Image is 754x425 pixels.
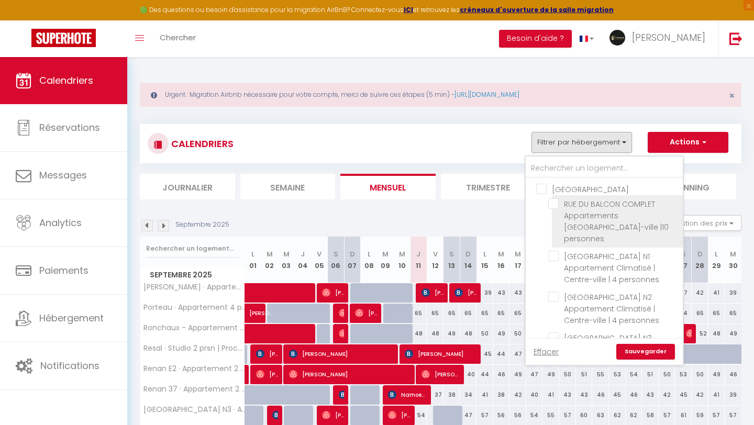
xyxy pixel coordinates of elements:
[460,385,476,405] div: 34
[542,406,559,425] div: 55
[626,406,642,425] div: 62
[564,292,659,326] span: [GEOGRAPHIC_DATA] N2 · Appartement Climatisé | Centre-ville | 4 personnes
[40,359,99,372] span: Notifications
[493,324,510,343] div: 49
[592,406,609,425] div: 63
[708,283,725,303] div: 41
[559,385,576,405] div: 43
[729,89,735,102] span: ×
[39,121,100,134] span: Réservations
[708,406,725,425] div: 57
[609,365,626,384] div: 53
[725,283,741,303] div: 39
[454,283,477,303] span: [PERSON_NAME]
[427,304,443,323] div: 65
[626,385,642,405] div: 46
[725,304,741,323] div: 65
[142,283,247,291] span: [PERSON_NAME] · Appartement 2 prsn | [GEOGRAPHIC_DATA]
[443,304,460,323] div: 65
[460,365,476,384] div: 40
[377,237,394,283] th: 09
[140,83,741,107] div: Urgent : Migration Airbnb nécessaire pour votre compte, merci de suivre ces étapes (5 min) -
[493,304,510,323] div: 65
[146,239,239,258] input: Rechercher un logement...
[692,324,708,343] div: 52
[140,267,245,283] span: Septembre 2025
[404,5,413,14] strong: ICI
[498,249,504,259] abbr: M
[339,385,345,405] span: [PERSON_NAME]
[245,237,262,283] th: 01
[509,365,526,384] div: 49
[692,304,708,323] div: 65
[317,249,321,259] abbr: V
[340,174,436,199] li: Mensuel
[493,385,510,405] div: 38
[388,405,411,425] span: [PERSON_NAME]
[427,385,443,405] div: 37
[152,20,204,57] a: Chercher
[142,324,247,332] span: Ronchaux - Appartement 4prsn | Au pied de la Citadelle
[142,406,247,413] span: [GEOGRAPHIC_DATA] N3 · Appartement Climatisé | Centre-ville | 2 personnes
[443,385,460,405] div: 38
[411,304,427,323] div: 65
[697,249,703,259] abbr: D
[675,385,692,405] div: 45
[559,365,576,384] div: 50
[361,237,378,283] th: 08
[399,249,405,259] abbr: M
[454,90,519,99] a: [URL][DOMAIN_NAME]
[39,169,87,182] span: Messages
[142,385,247,393] span: Renan 37 · Appartement 2 prsn | Au pied de la Citadelle
[422,283,444,303] span: [PERSON_NAME]
[411,406,427,425] div: 54
[175,220,229,230] p: Septembre 2025
[476,283,493,303] div: 39
[692,385,708,405] div: 42
[499,30,572,48] button: Besoin d'aide ?
[240,174,336,199] li: Semaine
[675,406,692,425] div: 61
[663,215,741,231] button: Gestion des prix
[251,249,254,259] abbr: L
[140,174,235,199] li: Journalier
[592,385,609,405] div: 46
[433,249,438,259] abbr: V
[534,346,559,357] a: Effacer
[422,364,461,384] span: [PERSON_NAME]
[659,385,675,405] div: 42
[576,406,593,425] div: 60
[449,249,454,259] abbr: S
[493,344,510,364] div: 44
[465,249,471,259] abbr: D
[509,344,526,364] div: 47
[39,311,104,325] span: Hébergement
[526,365,543,384] div: 47
[542,385,559,405] div: 41
[709,378,746,417] iframe: Chat
[626,365,642,384] div: 54
[476,406,493,425] div: 57
[476,365,493,384] div: 44
[708,304,725,323] div: 65
[460,406,476,425] div: 47
[301,249,305,259] abbr: J
[509,283,526,303] div: 43
[725,365,741,384] div: 46
[692,406,708,425] div: 59
[411,237,427,283] th: 11
[725,237,741,283] th: 30
[460,324,476,343] div: 48
[142,365,247,373] span: Renan E2 · Appartement 2 prsn | Au pied de la Citadelle
[642,365,659,384] div: 51
[648,132,728,153] button: Actions
[729,32,742,45] img: logout
[609,385,626,405] div: 45
[368,249,371,259] abbr: L
[39,216,82,229] span: Analytics
[708,237,725,283] th: 29
[659,365,675,384] div: 50
[256,344,279,364] span: [PERSON_NAME]
[278,237,295,283] th: 03
[322,405,345,425] span: [PERSON_NAME]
